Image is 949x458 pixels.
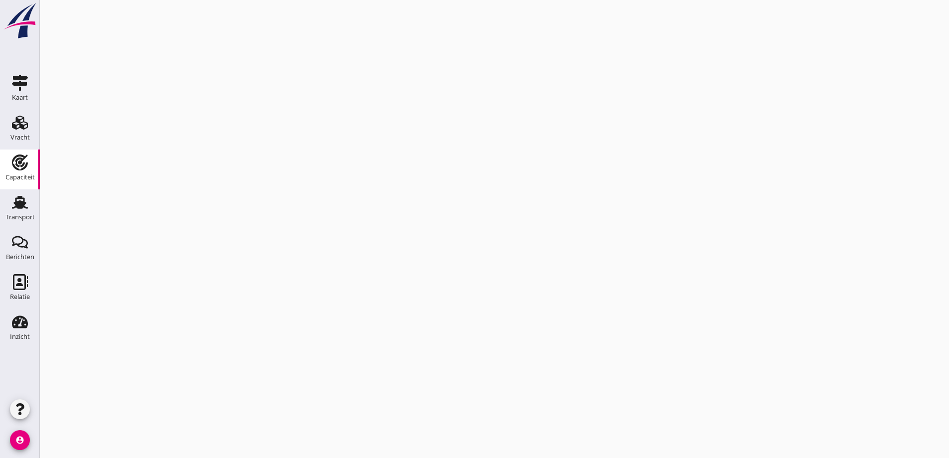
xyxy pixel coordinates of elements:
[10,134,30,141] div: Vracht
[5,214,35,220] div: Transport
[5,174,35,180] div: Capaciteit
[2,2,38,39] img: logo-small.a267ee39.svg
[12,94,28,101] div: Kaart
[10,333,30,340] div: Inzicht
[10,294,30,300] div: Relatie
[10,430,30,450] i: account_circle
[6,254,34,260] div: Berichten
